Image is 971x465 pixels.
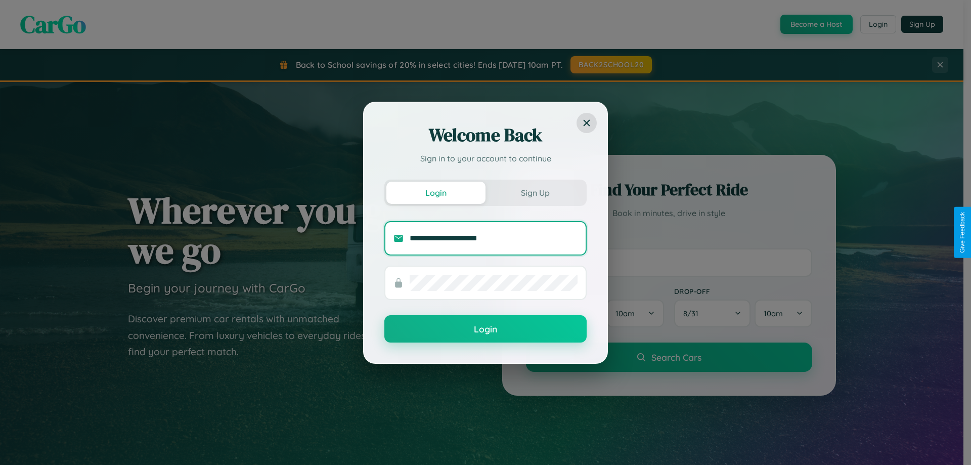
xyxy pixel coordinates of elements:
[384,315,587,343] button: Login
[386,182,485,204] button: Login
[384,123,587,147] h2: Welcome Back
[384,152,587,164] p: Sign in to your account to continue
[485,182,585,204] button: Sign Up
[959,212,966,253] div: Give Feedback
